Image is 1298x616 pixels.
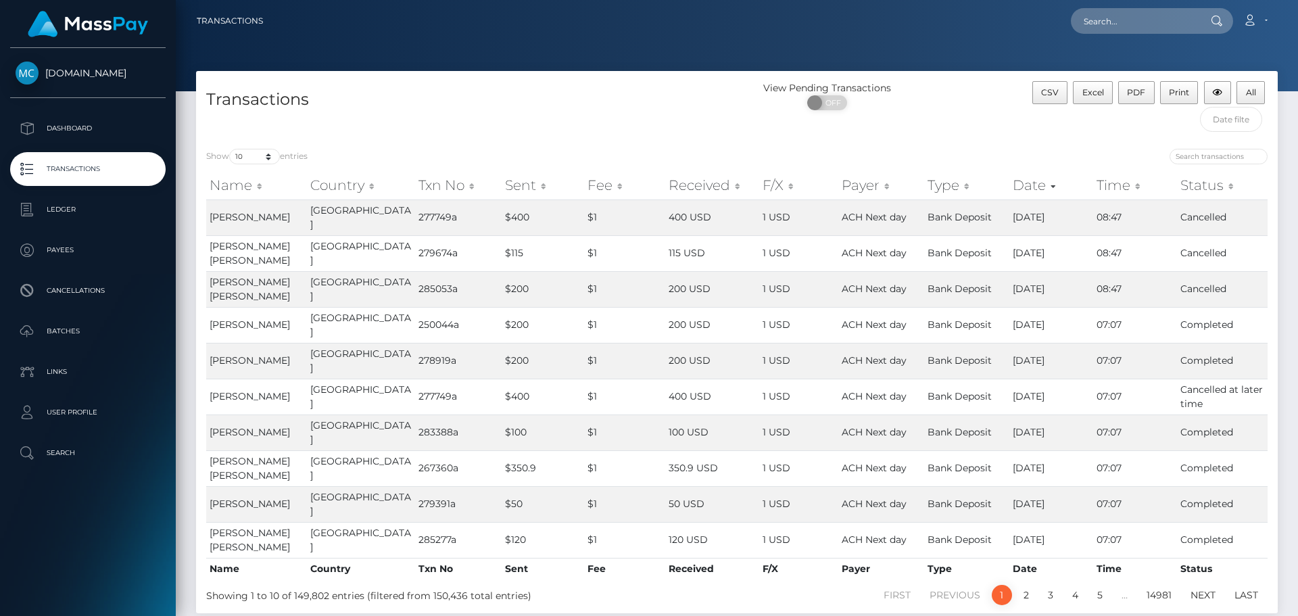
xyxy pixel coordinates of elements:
[584,414,665,450] td: $1
[584,379,665,414] td: $1
[584,307,665,343] td: $1
[759,235,839,271] td: 1 USD
[210,498,290,510] span: [PERSON_NAME]
[759,486,839,522] td: 1 USD
[10,233,166,267] a: Payees
[1090,585,1110,605] a: 5
[307,343,415,379] td: [GEOGRAPHIC_DATA]
[1009,343,1093,379] td: [DATE]
[16,443,160,463] p: Search
[924,235,1009,271] td: Bank Deposit
[1041,87,1059,97] span: CSV
[1204,81,1232,104] button: Column visibility
[838,172,923,199] th: Payer: activate to sort column ascending
[210,390,290,402] span: [PERSON_NAME]
[415,486,502,522] td: 279391a
[206,149,308,164] label: Show entries
[924,271,1009,307] td: Bank Deposit
[924,172,1009,199] th: Type: activate to sort column ascending
[665,414,759,450] td: 100 USD
[415,522,502,558] td: 285277a
[1170,149,1268,164] input: Search transactions
[210,354,290,366] span: [PERSON_NAME]
[210,240,290,266] span: [PERSON_NAME] [PERSON_NAME]
[415,414,502,450] td: 283388a
[16,62,39,85] img: McLuck.com
[665,271,759,307] td: 200 USD
[1177,172,1268,199] th: Status: activate to sort column ascending
[759,450,839,486] td: 1 USD
[307,522,415,558] td: [GEOGRAPHIC_DATA]
[665,522,759,558] td: 120 USD
[1177,343,1268,379] td: Completed
[16,281,160,301] p: Cancellations
[1073,81,1113,104] button: Excel
[1040,585,1061,605] a: 3
[1016,585,1036,605] a: 2
[759,343,839,379] td: 1 USD
[924,307,1009,343] td: Bank Deposit
[1177,307,1268,343] td: Completed
[1169,87,1189,97] span: Print
[992,585,1012,605] a: 1
[10,314,166,348] a: Batches
[16,240,160,260] p: Payees
[10,436,166,470] a: Search
[1093,307,1177,343] td: 07:07
[307,172,415,199] th: Country: activate to sort column ascending
[206,172,307,199] th: Name: activate to sort column ascending
[502,343,585,379] td: $200
[1093,343,1177,379] td: 07:07
[307,235,415,271] td: [GEOGRAPHIC_DATA]
[1009,271,1093,307] td: [DATE]
[210,455,290,481] span: [PERSON_NAME] [PERSON_NAME]
[842,283,907,295] span: ACH Next day
[307,450,415,486] td: [GEOGRAPHIC_DATA]
[759,172,839,199] th: F/X: activate to sort column ascending
[1177,450,1268,486] td: Completed
[10,396,166,429] a: User Profile
[210,426,290,438] span: [PERSON_NAME]
[10,274,166,308] a: Cancellations
[502,558,585,579] th: Sent
[502,172,585,199] th: Sent: activate to sort column ascending
[665,199,759,235] td: 400 USD
[1093,486,1177,522] td: 07:07
[16,159,160,179] p: Transactions
[1093,450,1177,486] td: 07:07
[584,271,665,307] td: $1
[1177,379,1268,414] td: Cancelled at later time
[1139,585,1179,605] a: 14981
[924,199,1009,235] td: Bank Deposit
[16,362,160,382] p: Links
[502,486,585,522] td: $50
[210,318,290,331] span: [PERSON_NAME]
[759,558,839,579] th: F/X
[665,379,759,414] td: 400 USD
[838,558,923,579] th: Payer
[415,199,502,235] td: 277749a
[415,271,502,307] td: 285053a
[842,426,907,438] span: ACH Next day
[307,379,415,414] td: [GEOGRAPHIC_DATA]
[502,450,585,486] td: $350.9
[842,498,907,510] span: ACH Next day
[502,307,585,343] td: $200
[1009,379,1093,414] td: [DATE]
[1093,414,1177,450] td: 07:07
[1009,199,1093,235] td: [DATE]
[924,414,1009,450] td: Bank Deposit
[229,149,280,164] select: Showentries
[1071,8,1198,34] input: Search...
[842,247,907,259] span: ACH Next day
[924,522,1009,558] td: Bank Deposit
[924,450,1009,486] td: Bank Deposit
[307,486,415,522] td: [GEOGRAPHIC_DATA]
[206,584,637,603] div: Showing 1 to 10 of 149,802 entries (filtered from 150,436 total entries)
[10,152,166,186] a: Transactions
[1093,558,1177,579] th: Time
[584,235,665,271] td: $1
[1009,450,1093,486] td: [DATE]
[584,450,665,486] td: $1
[307,307,415,343] td: [GEOGRAPHIC_DATA]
